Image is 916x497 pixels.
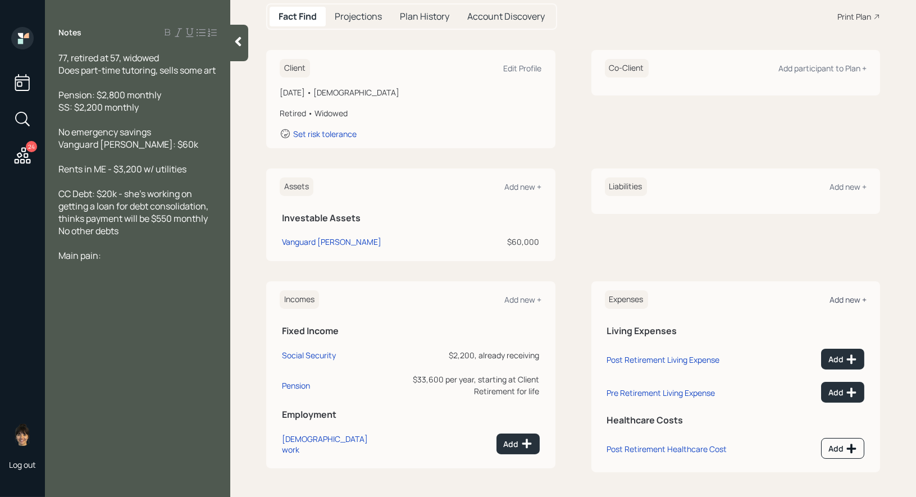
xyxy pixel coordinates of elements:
[11,423,34,446] img: treva-nostdahl-headshot.png
[467,11,545,22] h5: Account Discovery
[282,380,310,391] div: Pension
[607,326,865,336] h5: Living Expenses
[58,126,198,151] span: No emergency savings Vanguard [PERSON_NAME]: $60k
[496,434,540,454] button: Add
[293,129,357,139] div: Set risk tolerance
[386,349,540,361] div: $2,200, already receiving
[607,415,865,426] h5: Healthcare Costs
[400,11,449,22] h5: Plan History
[280,86,542,98] div: [DATE] • [DEMOGRAPHIC_DATA]
[821,438,864,459] button: Add
[821,349,864,370] button: Add
[282,213,540,224] h5: Investable Assets
[386,373,540,397] div: $33,600 per year, starting at Client Retirement for life
[607,354,720,365] div: Post Retirement Living Expense
[282,434,382,455] div: [DEMOGRAPHIC_DATA] work
[280,59,310,77] h6: Client
[282,326,540,336] h5: Fixed Income
[282,350,336,361] div: Social Security
[504,438,532,449] div: Add
[605,290,648,309] h6: Expenses
[607,444,727,454] div: Post Retirement Healthcare Cost
[504,63,542,74] div: Edit Profile
[9,459,36,470] div: Log out
[605,59,649,77] h6: Co-Client
[282,236,381,248] div: Vanguard [PERSON_NAME]
[280,290,319,309] h6: Incomes
[778,63,867,74] div: Add participant to Plan +
[58,52,216,76] span: 77, retired at 57, widowed Does part-time tutoring, sells some art
[335,11,382,22] h5: Projections
[279,11,317,22] h5: Fact Find
[830,294,867,305] div: Add new +
[280,107,542,119] div: Retired • Widowed
[828,387,857,398] div: Add
[605,177,647,196] h6: Liabilities
[828,354,857,365] div: Add
[58,89,161,113] span: Pension: $2,800 monthly SS: $2,200 monthly
[476,236,539,248] div: $60,000
[505,181,542,192] div: Add new +
[280,177,313,196] h6: Assets
[821,382,864,403] button: Add
[58,249,101,262] span: Main pain:
[26,141,37,152] div: 24
[607,387,716,398] div: Pre Retirement Living Expense
[828,443,857,454] div: Add
[505,294,542,305] div: Add new +
[58,27,81,38] label: Notes
[837,11,871,22] div: Print Plan
[282,409,540,420] h5: Employment
[58,163,186,175] span: Rents in ME - $3,200 w/ utilities
[58,188,210,237] span: CC Debt: $20k - she's working on getting a loan for debt consolidation, thinks payment will be $5...
[830,181,867,192] div: Add new +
